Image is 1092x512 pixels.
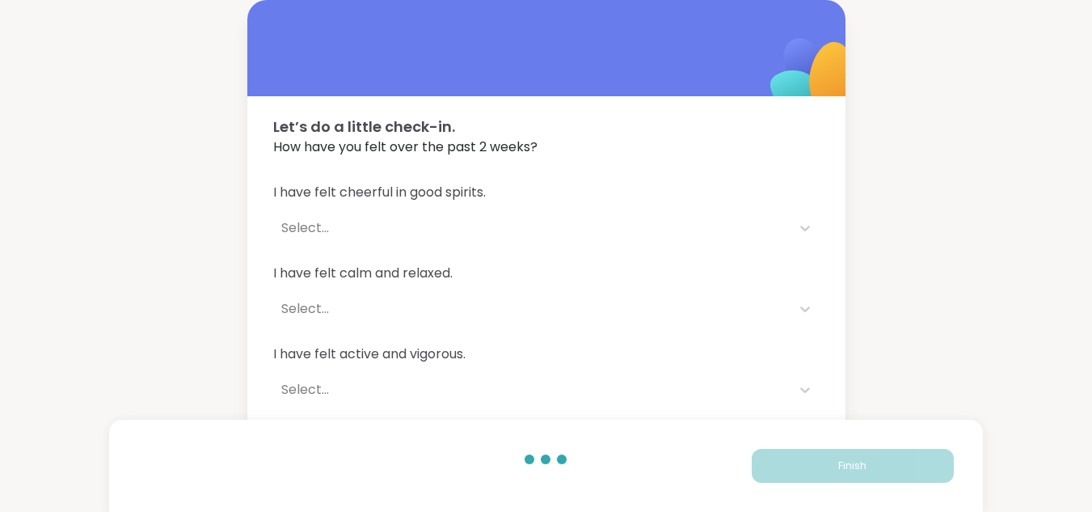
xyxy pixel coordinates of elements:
[281,380,782,400] div: Select...
[273,183,820,202] span: I have felt cheerful in good spirits.
[273,138,820,157] span: How have you felt over the past 2 weeks?
[281,299,782,319] div: Select...
[273,264,820,283] span: I have felt calm and relaxed.
[273,345,820,364] span: I have felt active and vigorous.
[281,218,782,238] div: Select...
[838,459,866,473] span: Finish
[273,116,820,138] span: Let’s do a little check-in.
[752,449,954,483] button: Finish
